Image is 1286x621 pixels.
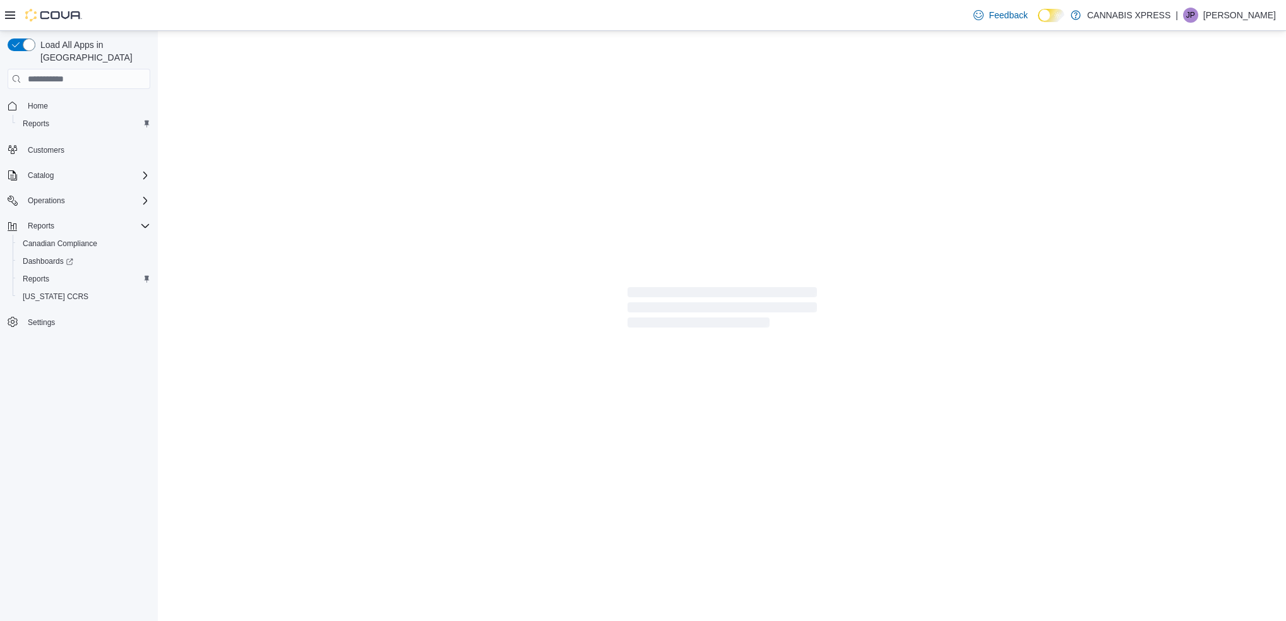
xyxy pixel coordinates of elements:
span: Home [28,101,48,111]
button: Reports [13,115,155,133]
button: Reports [3,217,155,235]
span: Home [23,98,150,114]
span: Catalog [23,168,150,183]
span: Dashboards [18,254,150,269]
span: Dark Mode [1038,22,1039,23]
span: Reports [28,221,54,231]
button: Reports [23,218,59,234]
span: Dashboards [23,256,73,266]
a: Settings [23,315,60,330]
button: Canadian Compliance [13,235,155,252]
span: Catalog [28,170,54,180]
span: Canadian Compliance [23,239,97,249]
span: Customers [23,141,150,157]
p: [PERSON_NAME] [1203,8,1276,23]
a: Dashboards [13,252,155,270]
button: Customers [3,140,155,158]
a: Feedback [968,3,1032,28]
p: | [1176,8,1178,23]
img: Cova [25,9,82,21]
span: Reports [23,274,49,284]
button: Operations [23,193,70,208]
span: Operations [28,196,65,206]
button: Reports [13,270,155,288]
span: Customers [28,145,64,155]
button: Settings [3,313,155,331]
span: Operations [23,193,150,208]
button: Operations [3,192,155,210]
span: Reports [18,271,150,287]
span: Loading [628,290,817,330]
span: JP [1186,8,1195,23]
a: [US_STATE] CCRS [18,289,93,304]
p: CANNABIS XPRESS [1087,8,1170,23]
a: Canadian Compliance [18,236,102,251]
a: Reports [18,116,54,131]
button: Home [3,97,155,115]
span: Reports [23,218,150,234]
a: Dashboards [18,254,78,269]
span: Reports [23,119,49,129]
span: Washington CCRS [18,289,150,304]
nav: Complex example [8,92,150,364]
button: Catalog [3,167,155,184]
a: Customers [23,143,69,158]
span: Settings [28,317,55,328]
button: [US_STATE] CCRS [13,288,155,305]
span: Feedback [989,9,1027,21]
input: Dark Mode [1038,9,1064,22]
span: Settings [23,314,150,330]
span: [US_STATE] CCRS [23,292,88,302]
a: Home [23,98,53,114]
a: Reports [18,271,54,287]
span: Canadian Compliance [18,236,150,251]
span: Load All Apps in [GEOGRAPHIC_DATA] [35,38,150,64]
button: Catalog [23,168,59,183]
span: Reports [18,116,150,131]
div: Jeffrey Penny [1183,8,1198,23]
